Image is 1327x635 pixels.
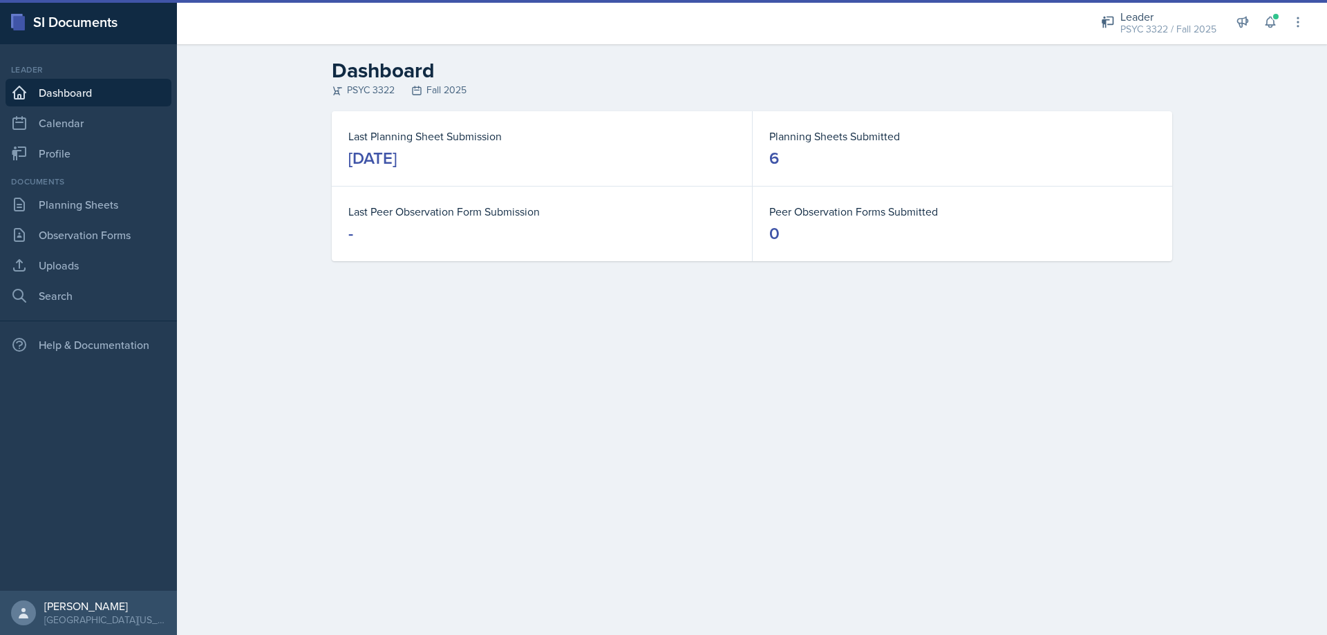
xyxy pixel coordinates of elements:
[6,176,171,188] div: Documents
[6,252,171,279] a: Uploads
[44,599,166,613] div: [PERSON_NAME]
[6,221,171,249] a: Observation Forms
[769,203,1156,220] dt: Peer Observation Forms Submitted
[6,331,171,359] div: Help & Documentation
[6,109,171,137] a: Calendar
[6,140,171,167] a: Profile
[769,222,780,245] div: 0
[1120,8,1216,25] div: Leader
[332,58,1172,83] h2: Dashboard
[348,203,735,220] dt: Last Peer Observation Form Submission
[769,147,779,169] div: 6
[769,128,1156,144] dt: Planning Sheets Submitted
[6,191,171,218] a: Planning Sheets
[348,147,397,169] div: [DATE]
[1120,22,1216,37] div: PSYC 3322 / Fall 2025
[6,64,171,76] div: Leader
[44,613,166,627] div: [GEOGRAPHIC_DATA][US_STATE]
[332,83,1172,97] div: PSYC 3322 Fall 2025
[6,79,171,106] a: Dashboard
[348,222,353,245] div: -
[6,282,171,310] a: Search
[348,128,735,144] dt: Last Planning Sheet Submission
